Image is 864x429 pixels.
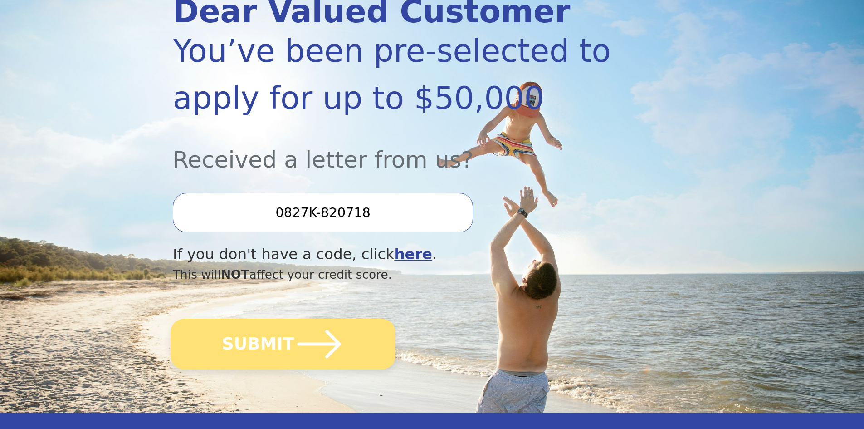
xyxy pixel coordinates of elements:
span: NOT [221,267,249,281]
div: This will affect your credit score. [173,266,614,284]
div: You’ve been pre-selected to apply for up to $50,000 [173,27,614,122]
button: SUBMIT [171,319,395,370]
div: Received a letter from us? [173,122,614,177]
input: Enter your Offer Code: [173,193,473,232]
a: here [394,246,432,263]
div: If you don't have a code, click . [173,243,614,266]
